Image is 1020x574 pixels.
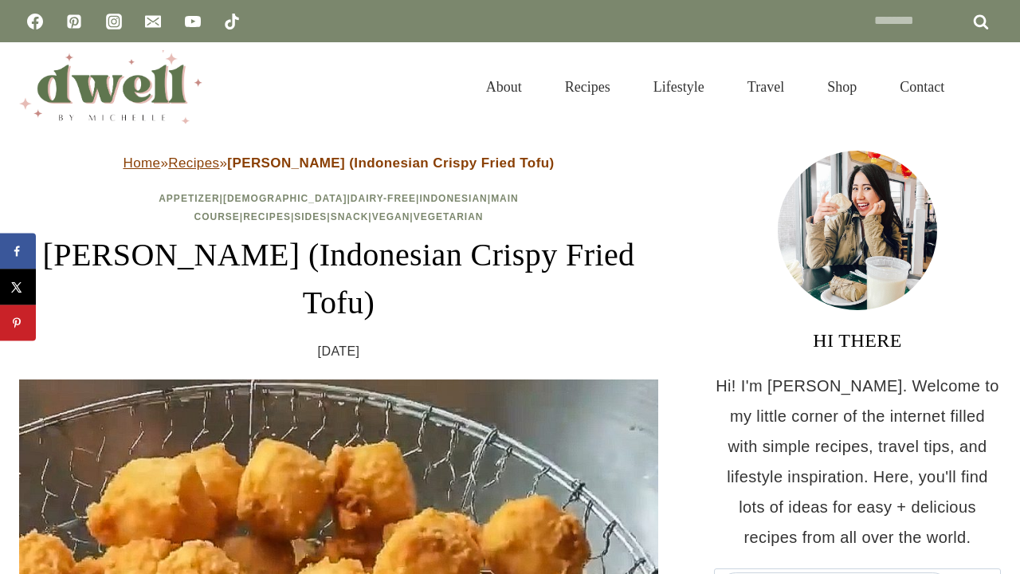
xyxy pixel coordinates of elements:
[19,6,51,37] a: Facebook
[806,59,878,115] a: Shop
[216,6,248,37] a: TikTok
[227,155,554,171] strong: [PERSON_NAME] (Indonesian Crispy Fried Tofu)
[714,371,1001,552] p: Hi! I'm [PERSON_NAME]. Welcome to my little corner of the internet filled with simple recipes, tr...
[318,340,360,364] time: [DATE]
[465,59,966,115] nav: Primary Navigation
[19,231,658,327] h1: [PERSON_NAME] (Indonesian Crispy Fried Tofu)
[123,155,554,171] span: » »
[331,211,369,222] a: Snack
[372,211,410,222] a: Vegan
[465,59,543,115] a: About
[223,193,347,204] a: [DEMOGRAPHIC_DATA]
[168,155,219,171] a: Recipes
[159,193,219,204] a: Appetizer
[974,73,1001,100] button: View Search Form
[137,6,169,37] a: Email
[726,59,806,115] a: Travel
[19,50,202,124] img: DWELL by michelle
[632,59,726,115] a: Lifestyle
[58,6,90,37] a: Pinterest
[159,193,519,222] span: | | | | | | | | |
[294,211,327,222] a: Sides
[419,193,487,204] a: Indonesian
[123,155,160,171] a: Home
[878,59,966,115] a: Contact
[414,211,484,222] a: Vegetarian
[177,6,209,37] a: YouTube
[351,193,416,204] a: Dairy-Free
[714,326,1001,355] h3: HI THERE
[98,6,130,37] a: Instagram
[543,59,632,115] a: Recipes
[243,211,291,222] a: Recipes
